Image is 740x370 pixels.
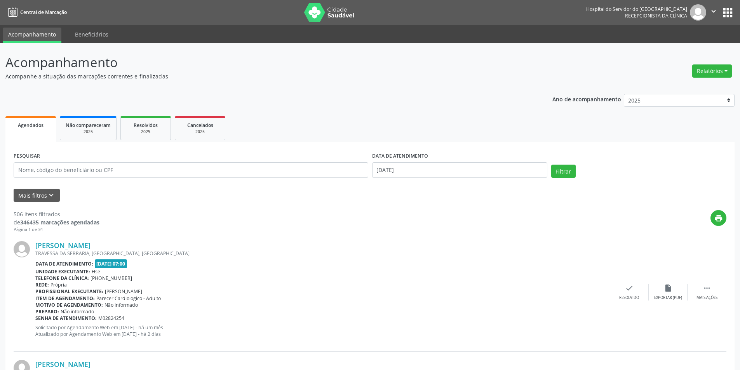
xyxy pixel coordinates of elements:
p: Solicitado por Agendamento Web em [DATE] - há um mês Atualizado por Agendamento Web em [DATE] - h... [35,324,610,337]
button:  [706,4,721,21]
div: TRAVESSA DA SERRARIA, [GEOGRAPHIC_DATA], [GEOGRAPHIC_DATA] [35,250,610,257]
button: print [710,210,726,226]
b: Item de agendamento: [35,295,95,302]
span: M02824254 [98,315,124,321]
b: Rede: [35,281,49,288]
b: Data de atendimento: [35,261,93,267]
i:  [709,7,718,16]
span: Agendados [18,122,44,129]
span: Hse [92,268,100,275]
img: img [14,241,30,257]
span: [PHONE_NUMBER] [91,275,132,281]
label: PESQUISAR [14,150,40,162]
p: Acompanhamento [5,53,516,72]
span: Não informado [61,308,94,315]
div: Exportar (PDF) [654,295,682,301]
span: Parecer Cardiologico - Adulto [96,295,161,302]
a: Central de Marcação [5,6,67,19]
span: Não compareceram [66,122,111,129]
i: print [714,214,723,222]
strong: 346435 marcações agendadas [20,219,99,226]
span: [DATE] 07:00 [95,259,127,268]
div: Resolvido [619,295,639,301]
div: Hospital do Servidor do [GEOGRAPHIC_DATA] [586,6,687,12]
b: Unidade executante: [35,268,90,275]
b: Preparo: [35,308,59,315]
b: Senha de atendimento: [35,315,97,321]
p: Acompanhe a situação das marcações correntes e finalizadas [5,72,516,80]
div: 2025 [66,129,111,135]
span: Recepcionista da clínica [625,12,687,19]
span: [PERSON_NAME] [105,288,142,295]
div: Página 1 de 34 [14,226,99,233]
button: Relatórios [692,64,732,78]
div: 2025 [126,129,165,135]
button: Mais filtroskeyboard_arrow_down [14,189,60,202]
button: apps [721,6,735,19]
span: Não informado [104,302,138,308]
label: DATA DE ATENDIMENTO [372,150,428,162]
img: img [690,4,706,21]
a: Beneficiários [70,28,114,41]
b: Telefone da clínica: [35,275,89,281]
b: Motivo de agendamento: [35,302,103,308]
span: Resolvidos [134,122,158,129]
input: Selecione um intervalo [372,162,547,178]
a: [PERSON_NAME] [35,241,91,250]
i: insert_drive_file [664,284,672,292]
a: [PERSON_NAME] [35,360,91,368]
b: Profissional executante: [35,288,103,295]
input: Nome, código do beneficiário ou CPF [14,162,368,178]
div: de [14,218,99,226]
div: 506 itens filtrados [14,210,99,218]
i:  [703,284,711,292]
a: Acompanhamento [3,28,61,43]
div: Mais ações [696,295,717,301]
span: Própria [50,281,67,288]
span: Cancelados [187,122,213,129]
p: Ano de acompanhamento [552,94,621,104]
div: 2025 [181,129,219,135]
span: Central de Marcação [20,9,67,16]
i: check [625,284,634,292]
button: Filtrar [551,165,576,178]
i: keyboard_arrow_down [47,191,56,200]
